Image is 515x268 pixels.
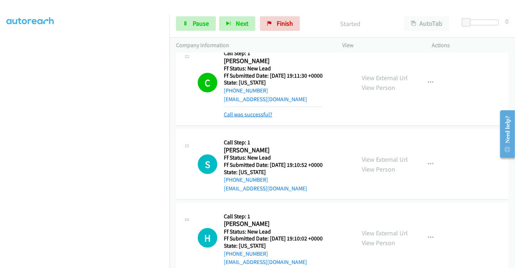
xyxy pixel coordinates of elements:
h5: State: [US_STATE] [224,242,323,250]
a: View Person [362,83,395,92]
a: [EMAIL_ADDRESS][DOMAIN_NAME] [224,185,307,192]
h5: State: [US_STATE] [224,169,323,176]
h5: State: [US_STATE] [224,79,323,86]
h5: Ff Submitted Date: [DATE] 19:11:30 +0000 [224,72,323,79]
h1: S [198,154,217,174]
h5: Call Step: 1 [224,139,323,146]
h5: Ff Status: New Lead [224,154,323,161]
a: Call was successful? [224,111,272,118]
a: Finish [260,16,300,31]
h5: Ff Submitted Date: [DATE] 19:10:02 +0000 [224,235,323,242]
a: View Person [362,239,395,247]
a: [EMAIL_ADDRESS][DOMAIN_NAME] [224,259,307,265]
h2: [PERSON_NAME] [224,57,323,65]
div: The call is yet to be attempted [198,154,217,174]
div: 0 [505,16,508,26]
a: View Person [362,165,395,173]
h1: C [198,73,217,92]
a: [PHONE_NUMBER] [224,87,268,94]
h5: Ff Status: New Lead [224,65,323,72]
a: View External Url [362,155,408,164]
a: Pause [176,16,216,31]
p: Started [310,19,391,29]
h5: Call Step: 1 [224,213,323,220]
h5: Ff Submitted Date: [DATE] 19:10:52 +0000 [224,161,323,169]
a: [EMAIL_ADDRESS][DOMAIN_NAME] [224,96,307,103]
a: View External Url [362,229,408,237]
button: Next [219,16,255,31]
iframe: Resource Center [494,105,515,163]
a: View External Url [362,74,408,82]
div: Delay between calls (in seconds) [465,20,499,25]
span: Pause [193,19,209,28]
p: Company Information [176,41,329,50]
span: Next [236,19,248,28]
h1: H [198,228,217,248]
h2: [PERSON_NAME] [224,146,323,154]
a: [PHONE_NUMBER] [224,250,268,257]
a: [PHONE_NUMBER] [224,176,268,183]
span: Finish [277,19,293,28]
h2: [PERSON_NAME] [224,220,323,228]
h5: Call Step: 1 [224,50,323,57]
h5: Ff Status: New Lead [224,228,323,235]
p: View [342,41,419,50]
p: Actions [432,41,509,50]
button: AutoTab [404,16,449,31]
